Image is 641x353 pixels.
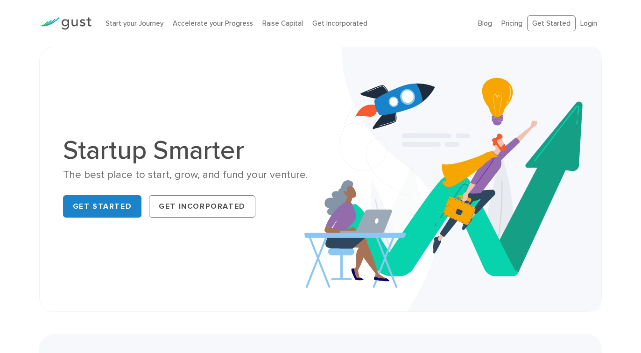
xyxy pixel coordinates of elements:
a: Get Started [63,195,142,218]
a: Raise Capital [262,19,303,28]
h1: Startup Smarter [63,137,314,163]
a: Start your Journey [106,19,163,28]
img: Gust Logo [39,17,92,30]
a: Blog [478,19,492,28]
a: Get Incorporated [312,19,367,28]
img: Startup Smarter Hero [304,47,602,311]
a: Get Started [527,15,576,32]
div: The best place to start, grow, and fund your venture. [63,168,314,182]
a: Pricing [501,19,522,28]
a: Get Incorporated [149,195,255,218]
a: Login [580,19,597,28]
a: Accelerate your Progress [173,19,253,28]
